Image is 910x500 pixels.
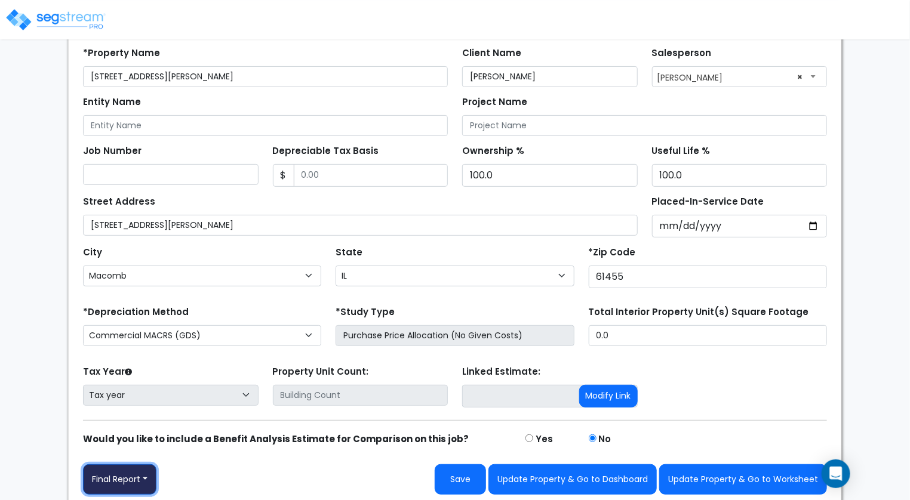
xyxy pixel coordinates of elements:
[462,365,540,379] label: Linked Estimate:
[83,365,132,379] label: Tax Year
[83,47,160,60] label: *Property Name
[462,66,638,87] input: Client Name
[273,164,294,187] span: $
[589,266,827,288] input: Zip Code
[294,164,448,187] input: 0.00
[83,433,469,445] strong: Would you like to include a Benefit Analysis Estimate for Comparison on this job?
[652,164,828,187] input: Depreciation
[336,305,395,319] label: *Study Type
[462,47,521,60] label: Client Name
[462,95,527,109] label: Project Name
[652,47,712,60] label: Salesperson
[797,69,803,85] span: ×
[589,246,636,260] label: *Zip Code
[336,246,362,260] label: State
[83,215,638,236] input: Street Address
[589,325,827,346] input: total square foot
[462,164,638,187] input: Ownership
[653,67,827,86] span: Asher Fried
[599,433,611,446] label: No
[652,195,764,209] label: Placed-In-Service Date
[652,66,828,87] span: Asher Fried
[83,115,448,136] input: Entity Name
[83,246,102,260] label: City
[579,385,638,408] button: Modify Link
[589,305,809,319] label: Total Interior Property Unit(s) Square Footage
[83,144,142,158] label: Job Number
[5,8,106,32] img: logo_pro_r.png
[652,144,711,158] label: Useful Life %
[435,464,486,495] button: Save
[273,385,448,406] input: Building Count
[83,95,141,109] label: Entity Name
[273,144,379,158] label: Depreciable Tax Basis
[488,464,657,495] button: Update Property & Go to Dashboard
[822,459,850,488] div: Open Intercom Messenger
[659,464,827,495] button: Update Property & Go to Worksheet
[83,66,448,87] input: Property Name
[83,464,156,495] button: Final Report
[462,144,524,158] label: Ownership %
[83,305,189,319] label: *Depreciation Method
[462,115,827,136] input: Project Name
[536,433,553,446] label: Yes
[83,195,155,209] label: Street Address
[273,365,369,379] label: Property Unit Count:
